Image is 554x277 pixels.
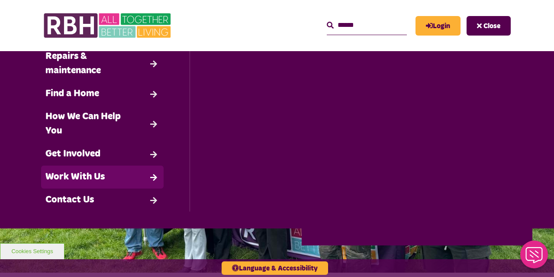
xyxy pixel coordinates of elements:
span: Close [483,23,500,29]
a: MyRBH [415,16,461,36]
a: How We Can Help You [41,105,164,143]
a: Work With Us [41,166,164,189]
a: Contact Us [41,189,164,212]
a: Repairs & maintenance [41,45,164,82]
a: Find a Home [41,82,164,105]
a: Get Involved [41,143,164,166]
img: RBH [43,9,173,42]
input: Search [327,16,407,35]
button: Language & Accessibility [222,261,328,275]
button: Navigation [467,16,511,36]
iframe: Netcall Web Assistant for live chat [515,238,554,277]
